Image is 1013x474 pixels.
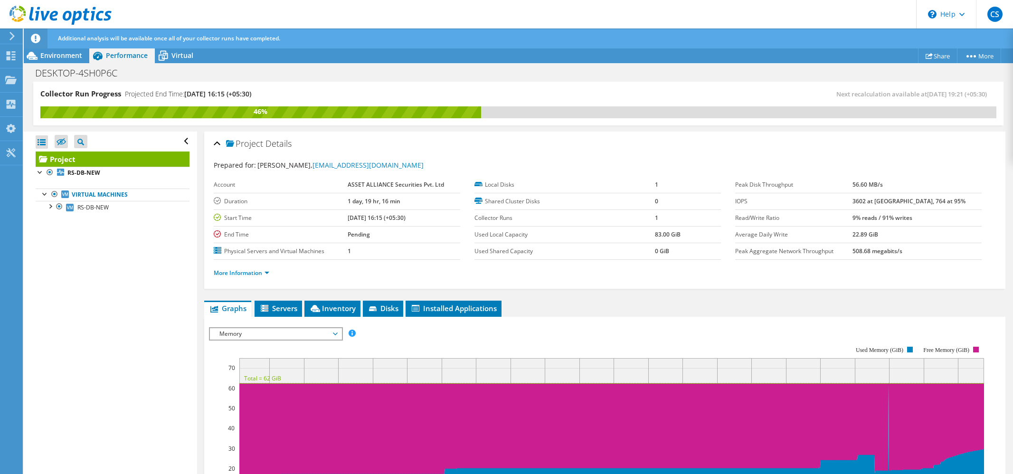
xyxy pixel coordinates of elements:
b: 0 GiB [655,247,669,255]
text: 70 [228,364,235,372]
label: Start Time [214,213,348,223]
label: Peak Aggregate Network Throughput [735,246,853,256]
b: 508.68 megabits/s [852,247,902,255]
b: 1 day, 19 hr, 16 min [348,197,400,205]
span: [DATE] 16:15 (+05:30) [184,89,251,98]
span: RS-DB-NEW [77,203,109,211]
b: 9% reads / 91% writes [852,214,912,222]
a: More [957,48,1001,63]
label: Duration [214,197,348,206]
a: More Information [214,269,269,277]
a: [EMAIL_ADDRESS][DOMAIN_NAME] [312,161,424,170]
span: [DATE] 19:21 (+05:30) [927,90,987,98]
b: ASSET ALLIANCE Securities Pvt. Ltd [348,180,444,189]
text: 40 [228,424,235,432]
b: 1 [348,247,351,255]
text: 50 [228,404,235,412]
b: 0 [655,197,658,205]
span: Virtual [171,51,193,60]
span: Project [226,139,263,149]
label: Used Shared Capacity [474,246,655,256]
span: Additional analysis will be available once all of your collector runs have completed. [58,34,280,42]
label: Collector Runs [474,213,655,223]
label: Local Disks [474,180,655,190]
span: [PERSON_NAME], [257,161,424,170]
label: End Time [214,230,348,239]
span: Servers [259,303,297,313]
span: Installed Applications [410,303,497,313]
b: [DATE] 16:15 (+05:30) [348,214,406,222]
span: Performance [106,51,148,60]
text: Free Memory (GiB) [923,347,969,353]
b: 56.60 MB/s [852,180,883,189]
a: Project [36,152,189,167]
b: Pending [348,230,370,238]
label: Peak Disk Throughput [735,180,853,190]
a: RS-DB-NEW [36,167,189,179]
span: Details [265,138,292,149]
b: 1 [655,214,658,222]
b: 83.00 GiB [655,230,681,238]
label: Average Daily Write [735,230,853,239]
span: Graphs [209,303,246,313]
span: Disks [368,303,398,313]
label: Read/Write Ratio [735,213,853,223]
span: Inventory [309,303,356,313]
label: Account [214,180,348,190]
span: CS [987,7,1003,22]
a: RS-DB-NEW [36,201,189,213]
label: Used Local Capacity [474,230,655,239]
text: 20 [228,465,235,473]
text: Total = 62 GiB [244,374,281,382]
h4: Projected End Time: [125,89,251,99]
svg: \n [928,10,937,19]
div: 46% [40,106,481,117]
a: Virtual Machines [36,189,189,201]
label: Prepared for: [214,161,256,170]
text: Used Memory (GiB) [856,347,903,353]
b: 22.89 GiB [852,230,878,238]
label: IOPS [735,197,853,206]
b: 1 [655,180,658,189]
h1: DESKTOP-4SH0P6C [31,68,132,78]
b: 3602 at [GEOGRAPHIC_DATA], 764 at 95% [852,197,966,205]
label: Shared Cluster Disks [474,197,655,206]
span: Next recalculation available at [836,90,992,98]
text: 60 [228,384,235,392]
a: Share [918,48,957,63]
b: RS-DB-NEW [67,169,100,177]
label: Physical Servers and Virtual Machines [214,246,348,256]
span: Environment [40,51,82,60]
text: 30 [228,445,235,453]
span: Memory [215,328,337,340]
